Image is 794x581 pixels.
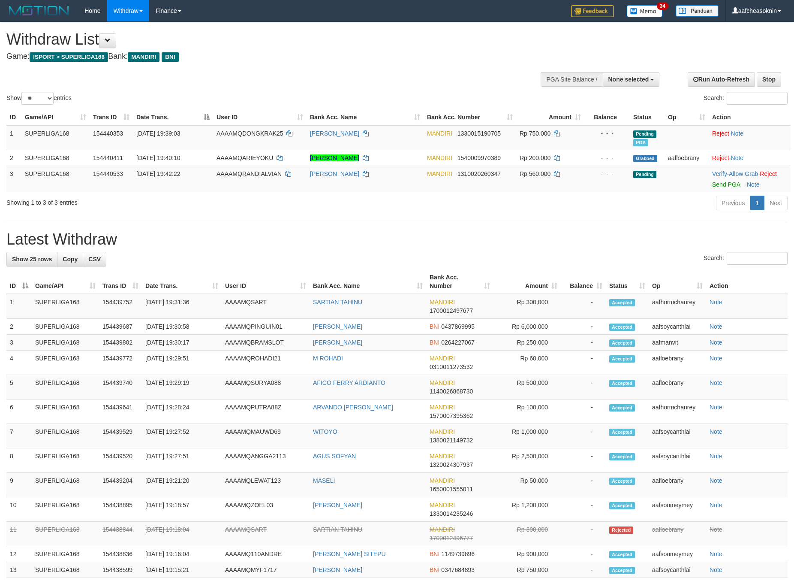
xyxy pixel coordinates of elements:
span: Copy 1330014235246 to clipboard [430,510,473,517]
td: 154439529 [99,424,142,448]
td: Rp 1,200,000 [493,497,561,522]
a: Send PGA [712,181,740,188]
td: 154438844 [99,522,142,546]
a: Show 25 rows [6,252,57,266]
a: Copy [57,252,83,266]
td: 10 [6,497,32,522]
a: Note [710,477,722,484]
td: [DATE] 19:30:58 [142,319,222,335]
a: Allow Grab [729,170,758,177]
span: MANDIRI [430,453,455,460]
span: ISPORT > SUPERLIGA168 [30,52,108,62]
td: SUPERLIGA168 [32,351,99,375]
span: MANDIRI [430,355,455,362]
th: Date Trans.: activate to sort column ascending [142,269,222,294]
td: 1 [6,125,21,150]
a: [PERSON_NAME] [310,130,359,137]
span: Copy 0264227067 to clipboard [441,339,475,346]
label: Search: [704,92,788,105]
td: AAAAMQZOEL03 [222,497,310,522]
span: Copy 1380021149732 to clipboard [430,437,473,444]
td: aafhormchanrey [649,294,706,319]
td: 154438895 [99,497,142,522]
td: SUPERLIGA168 [32,448,99,473]
td: aafloebrany [649,375,706,399]
span: Copy 1650001555011 to clipboard [430,486,473,493]
td: Rp 500,000 [493,375,561,399]
td: aafmanvit [649,335,706,351]
span: Copy 0437869995 to clipboard [441,323,475,330]
span: Copy 0310011273532 to clipboard [430,363,473,370]
a: Previous [716,196,750,210]
a: Note [710,323,722,330]
a: Note [747,181,760,188]
span: MANDIRI [427,154,452,161]
td: 6 [6,399,32,424]
th: Op: activate to sort column ascending [665,109,709,125]
td: 154439772 [99,351,142,375]
a: Note [710,453,722,460]
span: 34 [657,2,668,10]
a: M ROHADI [313,355,343,362]
a: [PERSON_NAME] [313,566,362,573]
span: Accepted [609,355,635,363]
span: Copy [63,256,78,263]
td: Rp 300,000 [493,294,561,319]
td: - [561,546,606,562]
span: Accepted [609,324,635,331]
td: Rp 750,000 [493,562,561,578]
a: Reject [760,170,777,177]
td: 5 [6,375,32,399]
th: ID [6,109,21,125]
span: Copy 1320024307937 to clipboard [430,461,473,468]
td: Rp 6,000,000 [493,319,561,335]
td: Rp 50,000 [493,473,561,497]
th: ID: activate to sort column descending [6,269,32,294]
td: 154439204 [99,473,142,497]
td: AAAAMQMYF1717 [222,562,310,578]
td: - [561,319,606,335]
td: 3 [6,335,32,351]
td: SUPERLIGA168 [32,424,99,448]
span: MANDIRI [430,379,455,386]
span: Marked by aafsoycanthlai [633,139,648,146]
td: - [561,497,606,522]
td: 7 [6,424,32,448]
th: Trans ID: activate to sort column ascending [99,269,142,294]
td: AAAAMQBRAMSLOT [222,335,310,351]
span: [DATE] 19:39:03 [136,130,180,137]
td: [DATE] 19:31:36 [142,294,222,319]
a: Note [731,130,744,137]
span: CSV [88,256,101,263]
span: BNI [430,551,439,557]
td: - [561,294,606,319]
th: User ID: activate to sort column ascending [213,109,307,125]
img: Feedback.jpg [571,5,614,17]
td: aafloebrany [649,473,706,497]
a: [PERSON_NAME] SITEPU [313,551,386,557]
td: aafsoycanthlai [649,424,706,448]
td: 9 [6,473,32,497]
div: - - - [588,154,626,162]
h1: Withdraw List [6,31,521,48]
td: [DATE] 19:28:24 [142,399,222,424]
span: Rp 750.000 [520,130,550,137]
td: [DATE] 19:27:52 [142,424,222,448]
td: AAAAMQPUTRA88Z [222,399,310,424]
span: BNI [430,323,439,330]
td: SUPERLIGA168 [32,319,99,335]
th: Game/API: activate to sort column ascending [32,269,99,294]
span: Accepted [609,502,635,509]
td: SUPERLIGA168 [32,335,99,351]
h1: Latest Withdraw [6,231,788,248]
td: 3 [6,166,21,192]
a: Stop [757,72,781,87]
a: Note [710,526,722,533]
td: 4 [6,351,32,375]
td: 12 [6,546,32,562]
span: Accepted [609,339,635,347]
span: MANDIRI [427,130,452,137]
td: [DATE] 19:21:20 [142,473,222,497]
td: SUPERLIGA168 [32,294,99,319]
a: AGUS SOFYAN [313,453,356,460]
